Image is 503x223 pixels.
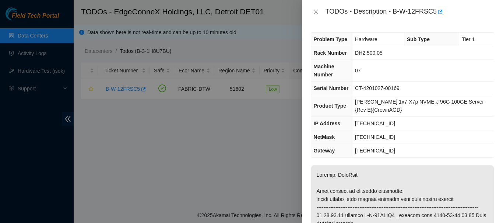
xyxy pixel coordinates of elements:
[355,99,484,113] span: [PERSON_NAME] 1x7-X7p NVME-J 96G 100GE Server {Rev E}{CrownAGD}
[326,6,494,18] div: TODOs - Description - B-W-12FRSC5
[314,50,347,56] span: Rack Number
[355,134,395,140] span: [TECHNICAL_ID]
[355,148,395,154] span: [TECHNICAL_ID]
[314,134,335,140] span: NetMask
[462,36,475,42] span: Tier 1
[355,85,400,91] span: CT-4201027-00169
[313,9,319,15] span: close
[314,36,348,42] span: Problem Type
[314,103,346,109] span: Product Type
[355,121,395,126] span: [TECHNICAL_ID]
[314,148,335,154] span: Gateway
[355,50,383,56] span: DH2.500.05
[311,8,321,15] button: Close
[355,68,361,73] span: 07
[314,64,334,78] span: Machine Number
[314,85,349,91] span: Serial Number
[407,36,430,42] span: Sub Type
[314,121,340,126] span: IP Address
[355,36,377,42] span: Hardware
